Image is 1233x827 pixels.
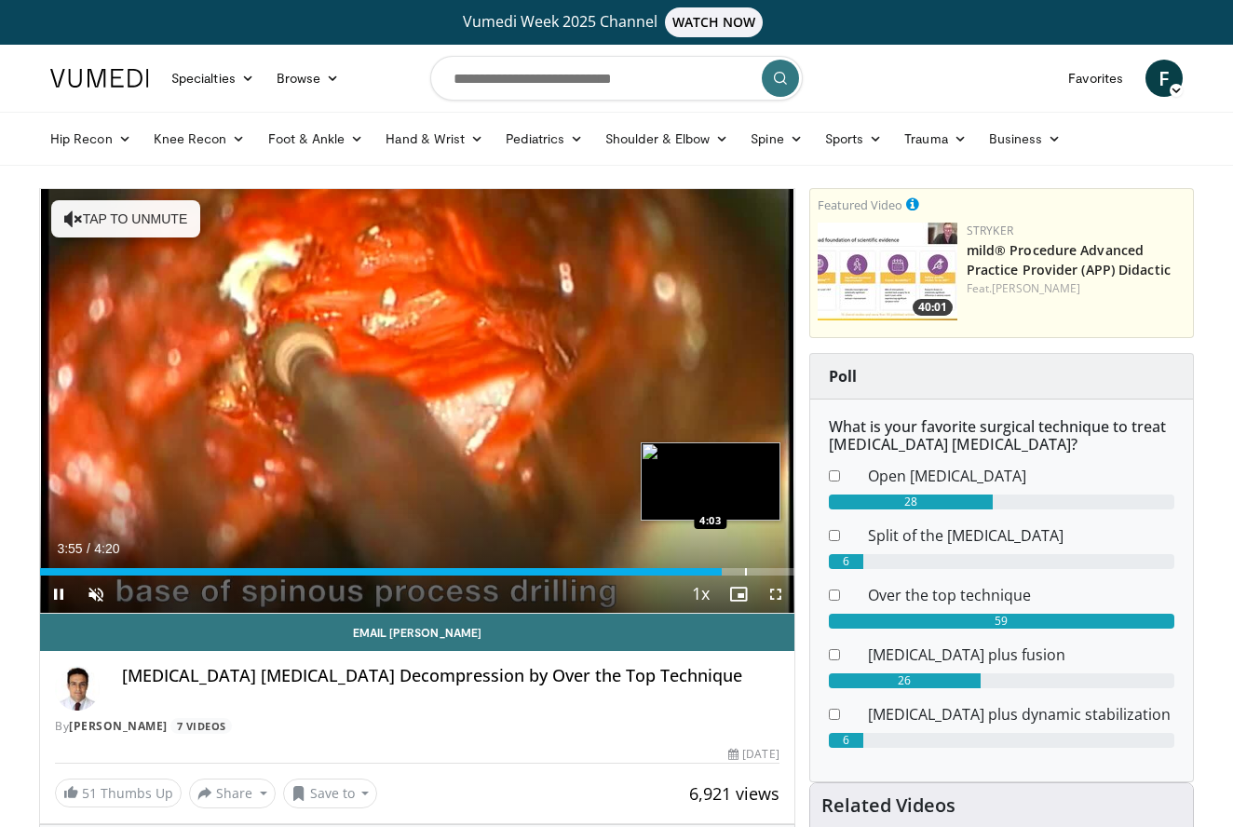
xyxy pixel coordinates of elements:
[374,120,495,157] a: Hand & Wrist
[821,794,955,817] h4: Related Videos
[757,576,794,613] button: Fullscreen
[40,189,794,614] video-js: Video Player
[55,779,182,807] a: 51 Thumbs Up
[913,299,953,316] span: 40:01
[641,442,780,521] img: image.jpeg
[94,541,119,556] span: 4:20
[829,366,857,386] strong: Poll
[69,718,168,734] a: [PERSON_NAME]
[967,223,1013,238] a: Stryker
[40,614,794,651] a: Email [PERSON_NAME]
[665,7,764,37] span: WATCH NOW
[829,733,864,748] div: 6
[55,718,779,735] div: By
[854,644,1188,666] dd: [MEDICAL_DATA] plus fusion
[51,200,200,237] button: Tap to unmute
[818,223,957,320] a: 40:01
[854,465,1188,487] dd: Open [MEDICAL_DATA]
[170,718,232,734] a: 7 Videos
[978,120,1073,157] a: Business
[82,784,97,802] span: 51
[992,280,1080,296] a: [PERSON_NAME]
[818,223,957,320] img: 4f822da0-6aaa-4e81-8821-7a3c5bb607c6.150x105_q85_crop-smart_upscale.jpg
[967,241,1171,278] a: mild® Procedure Advanced Practice Provider (APP) Didactic
[818,197,902,213] small: Featured Video
[829,614,1174,629] div: 59
[55,666,100,711] img: Avatar
[814,120,894,157] a: Sports
[739,120,813,157] a: Spine
[594,120,739,157] a: Shoulder & Elbow
[257,120,375,157] a: Foot & Ankle
[720,576,757,613] button: Enable picture-in-picture mode
[829,554,864,569] div: 6
[430,56,803,101] input: Search topics, interventions
[893,120,978,157] a: Trauma
[39,120,142,157] a: Hip Recon
[967,280,1186,297] div: Feat.
[829,495,993,509] div: 28
[854,584,1188,606] dd: Over the top technique
[495,120,594,157] a: Pediatrics
[854,524,1188,547] dd: Split of the [MEDICAL_DATA]
[53,7,1180,37] a: Vumedi Week 2025 ChannelWATCH NOW
[142,120,257,157] a: Knee Recon
[122,666,779,686] h4: [MEDICAL_DATA] [MEDICAL_DATA] Decompression by Over the Top Technique
[1145,60,1183,97] a: F
[728,746,779,763] div: [DATE]
[1057,60,1134,97] a: Favorites
[160,60,265,97] a: Specialties
[57,541,82,556] span: 3:55
[854,703,1188,725] dd: [MEDICAL_DATA] plus dynamic stabilization
[50,69,149,88] img: VuMedi Logo
[829,418,1174,454] h6: What is your favorite surgical technique to treat [MEDICAL_DATA] [MEDICAL_DATA]?
[689,782,779,805] span: 6,921 views
[40,576,77,613] button: Pause
[189,779,276,808] button: Share
[283,779,378,808] button: Save to
[87,541,90,556] span: /
[40,568,794,576] div: Progress Bar
[265,60,351,97] a: Browse
[77,576,115,613] button: Unmute
[683,576,720,613] button: Playback Rate
[829,673,982,688] div: 26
